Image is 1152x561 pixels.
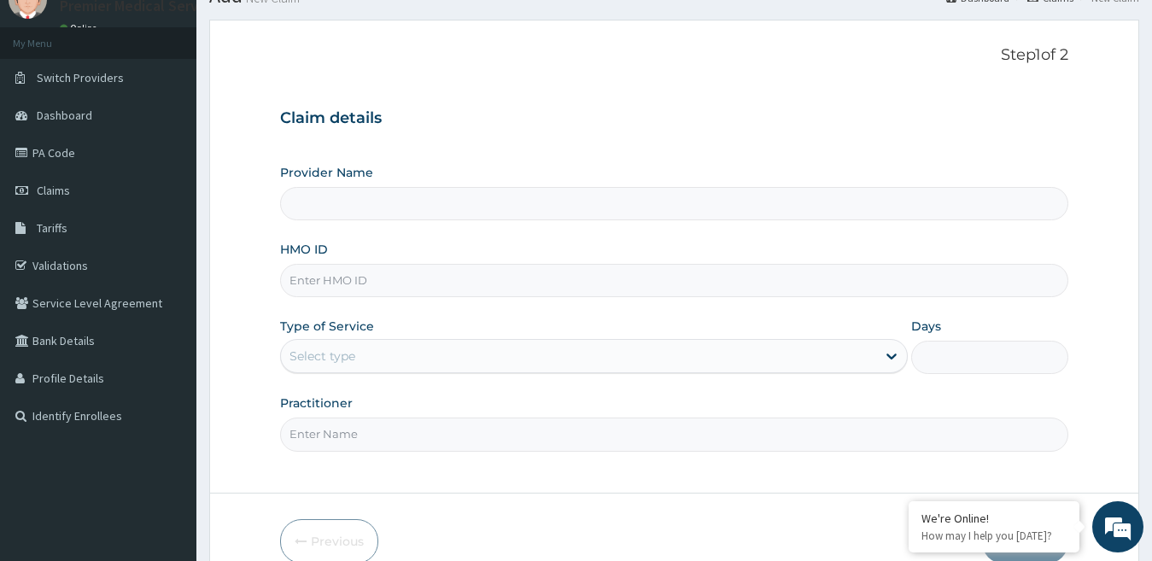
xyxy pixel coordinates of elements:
[280,264,1069,297] input: Enter HMO ID
[911,318,941,335] label: Days
[921,511,1067,526] div: We're Online!
[280,164,373,181] label: Provider Name
[37,183,70,198] span: Claims
[37,70,124,85] span: Switch Providers
[921,529,1067,543] p: How may I help you today?
[37,220,67,236] span: Tariffs
[280,46,1069,65] p: Step 1 of 2
[280,241,328,258] label: HMO ID
[60,22,101,34] a: Online
[280,394,353,412] label: Practitioner
[280,318,374,335] label: Type of Service
[280,418,1069,451] input: Enter Name
[37,108,92,123] span: Dashboard
[289,348,355,365] div: Select type
[280,109,1069,128] h3: Claim details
